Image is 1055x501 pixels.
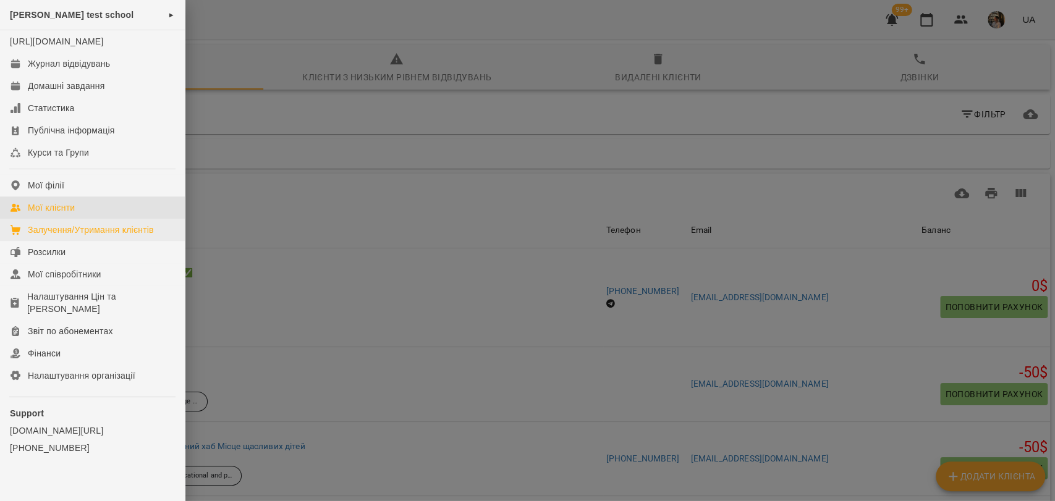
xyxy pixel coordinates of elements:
[28,224,154,236] div: Залучення/Утримання клієнтів
[28,124,114,137] div: Публічна інформація
[10,36,103,46] a: [URL][DOMAIN_NAME]
[28,146,89,159] div: Курси та Групи
[10,442,175,454] a: [PHONE_NUMBER]
[28,347,61,360] div: Фінанси
[28,268,101,280] div: Мої співробітники
[28,201,75,214] div: Мої клієнти
[28,369,135,382] div: Налаштування організації
[168,10,175,20] span: ►
[28,325,113,337] div: Звіт по абонементах
[10,407,175,419] p: Support
[10,424,175,437] a: [DOMAIN_NAME][URL]
[28,246,66,258] div: Розсилки
[28,57,110,70] div: Журнал відвідувань
[10,10,133,20] span: [PERSON_NAME] test school
[27,290,175,315] div: Налаштування Цін та [PERSON_NAME]
[28,80,104,92] div: Домашні завдання
[28,102,75,114] div: Статистика
[28,179,64,192] div: Мої філії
